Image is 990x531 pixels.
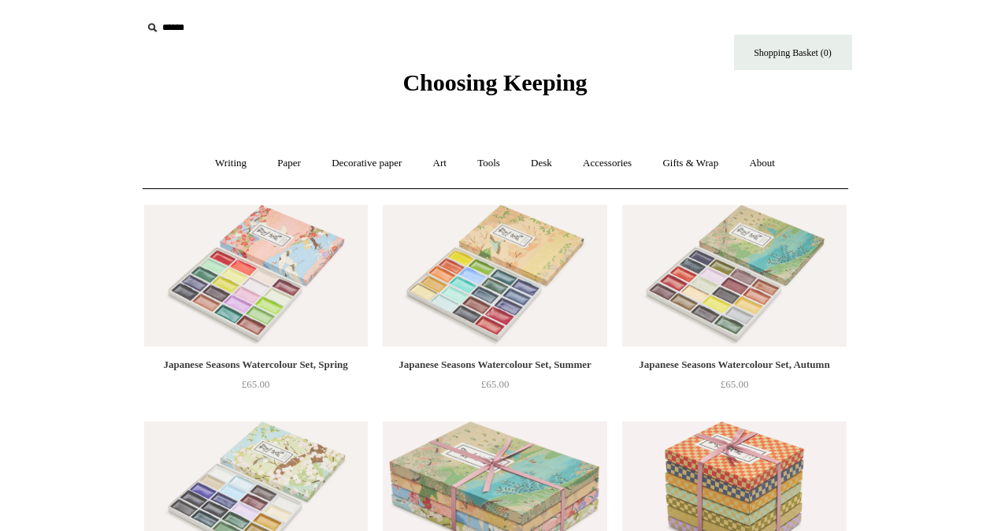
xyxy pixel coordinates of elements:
[383,355,606,420] a: Japanese Seasons Watercolour Set, Summer £65.00
[517,143,566,184] a: Desk
[626,355,842,374] div: Japanese Seasons Watercolour Set, Autumn
[402,82,587,93] a: Choosing Keeping
[144,355,368,420] a: Japanese Seasons Watercolour Set, Spring £65.00
[387,355,603,374] div: Japanese Seasons Watercolour Set, Summer
[734,35,852,70] a: Shopping Basket (0)
[463,143,514,184] a: Tools
[648,143,732,184] a: Gifts & Wrap
[721,378,749,390] span: £65.00
[242,378,270,390] span: £65.00
[383,205,606,347] img: Japanese Seasons Watercolour Set, Summer
[419,143,461,184] a: Art
[144,205,368,347] img: Japanese Seasons Watercolour Set, Spring
[144,205,368,347] a: Japanese Seasons Watercolour Set, Spring Japanese Seasons Watercolour Set, Spring
[148,355,364,374] div: Japanese Seasons Watercolour Set, Spring
[569,143,646,184] a: Accessories
[735,143,789,184] a: About
[201,143,261,184] a: Writing
[317,143,416,184] a: Decorative paper
[402,69,587,95] span: Choosing Keeping
[383,205,606,347] a: Japanese Seasons Watercolour Set, Summer Japanese Seasons Watercolour Set, Summer
[622,205,846,347] img: Japanese Seasons Watercolour Set, Autumn
[622,355,846,420] a: Japanese Seasons Watercolour Set, Autumn £65.00
[263,143,315,184] a: Paper
[622,205,846,347] a: Japanese Seasons Watercolour Set, Autumn Japanese Seasons Watercolour Set, Autumn
[481,378,510,390] span: £65.00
